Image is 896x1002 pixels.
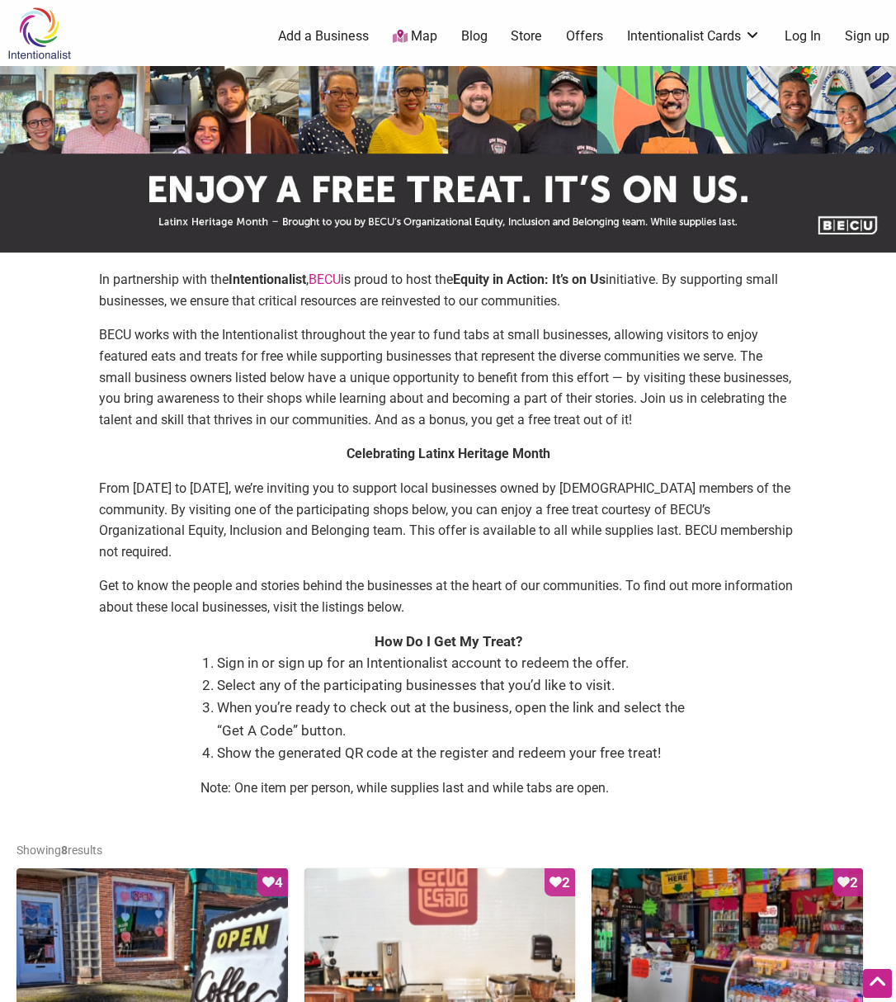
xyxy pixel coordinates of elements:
a: Add a Business [278,27,369,45]
strong: Intentionalist [229,272,306,287]
li: Show the generated QR code at the register and redeem your free treat! [217,742,696,764]
b: 8 [61,844,68,857]
span: Showing results [17,844,102,857]
div: Scroll Back to Top [863,969,892,998]
a: BECU [309,272,341,287]
p: Note: One item per person, while supplies last and while tabs are open. [200,777,696,799]
strong: How Do I Get My Treat? [375,633,522,650]
a: Store [511,27,542,45]
a: Log In [785,27,821,45]
a: Intentionalist Cards [627,27,761,45]
a: Sign up [845,27,889,45]
a: Offers [566,27,603,45]
strong: Celebrating Latinx Heritage Month [347,446,550,461]
p: BECU works with the Intentionalist throughout the year to fund tabs at small businesses, allowing... [99,324,797,430]
p: In partnership with the , is proud to host the initiative. By supporting small businesses, we ens... [99,269,797,311]
li: When you’re ready to check out at the business, open the link and select the “Get A Code” button. [217,697,696,741]
a: Blog [461,27,488,45]
a: Map [393,27,437,46]
p: Get to know the people and stories behind the businesses at the heart of our communities. To find... [99,575,797,617]
p: From [DATE] to [DATE], we’re inviting you to support local businesses owned by [DEMOGRAPHIC_DATA]... [99,478,797,562]
li: Select any of the participating businesses that you’d like to visit. [217,674,696,697]
li: Sign in or sign up for an Intentionalist account to redeem the offer. [217,652,696,674]
strong: Equity in Action: It’s on Us [453,272,606,287]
